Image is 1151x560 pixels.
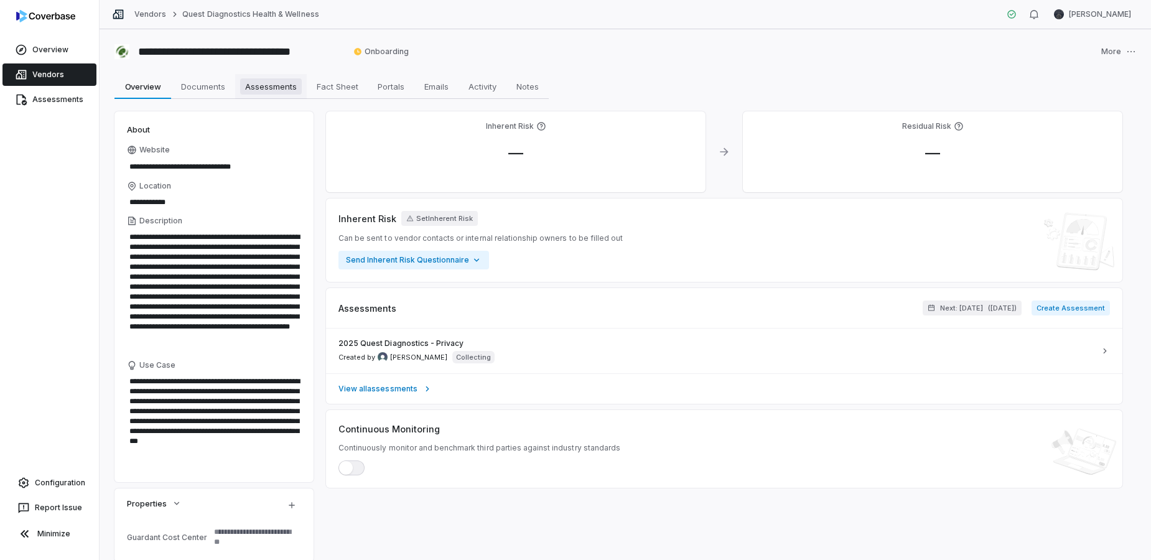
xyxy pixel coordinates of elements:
input: Website [127,158,280,175]
span: Assessments [338,302,396,315]
p: Collecting [456,352,491,362]
span: About [127,124,150,135]
h4: Residual Risk [902,121,951,131]
a: Assessments [2,88,96,111]
button: Minimize [5,521,94,546]
a: 2025 Quest Diagnostics - PrivacyCreated by Justin Trimachi avatar[PERSON_NAME]Collecting [326,329,1122,373]
span: Inherent Risk [338,212,396,225]
a: Configuration [5,472,94,494]
textarea: Use Case [127,373,301,470]
img: Steve Mancini avatar [1054,9,1064,19]
span: Next: [DATE] [940,304,983,313]
span: Use Case [139,360,175,370]
span: — [915,144,950,162]
h4: Inherent Risk [486,121,534,131]
img: Justin Trimachi avatar [378,352,388,362]
span: Continuous Monitoring [338,422,440,436]
span: [PERSON_NAME] [1069,9,1131,19]
div: Guardant Cost Center [127,533,209,542]
a: Vendors [134,9,166,19]
a: Overview [2,39,96,61]
a: Vendors [2,63,96,86]
span: Location [139,181,171,191]
span: Notes [511,78,544,95]
span: Created by [338,352,447,362]
span: Continuously monitor and benchmark third parties against industry standards [338,443,620,453]
span: Description [139,216,182,226]
span: View all assessments [338,384,417,394]
button: Next: [DATE]([DATE]) [923,301,1022,315]
button: Properties [123,492,185,515]
button: Create Assessment [1032,301,1110,315]
span: Assessments [240,78,302,95]
button: Steve Mancini avatar[PERSON_NAME] [1046,5,1139,24]
input: Location [127,194,301,211]
span: Documents [176,78,230,95]
span: ( [DATE] ) [988,304,1017,313]
span: Properties [127,498,167,509]
span: Can be sent to vendor contacts or internal relationship owners to be filled out [338,233,623,243]
button: Report Issue [5,497,94,519]
a: Quest Diagnostics Health & Wellness [182,9,319,19]
button: SetInherent Risk [401,211,478,226]
span: Onboarding [353,47,409,57]
span: — [498,144,533,162]
span: 2025 Quest Diagnostics - Privacy [338,338,464,348]
span: Fact Sheet [312,78,363,95]
span: Website [139,145,170,155]
img: logo-D7KZi-bG.svg [16,10,75,22]
a: View allassessments [326,373,1122,404]
button: More [1097,39,1140,65]
span: Portals [373,78,409,95]
span: Overview [120,78,166,95]
span: Emails [419,78,454,95]
button: Send Inherent Risk Questionnaire [338,251,489,269]
textarea: Description [127,228,301,355]
span: Activity [464,78,501,95]
span: [PERSON_NAME] [390,353,447,362]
